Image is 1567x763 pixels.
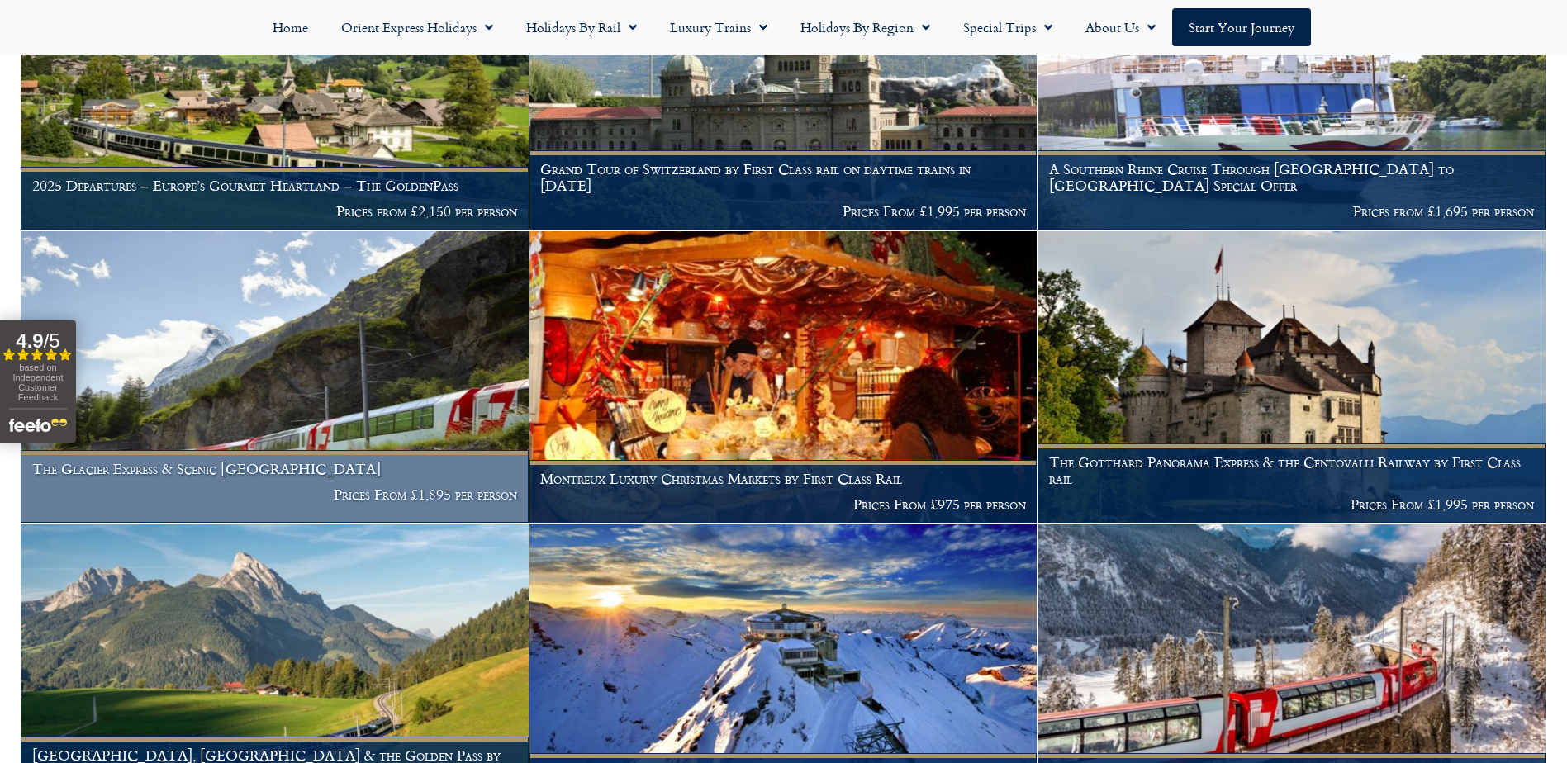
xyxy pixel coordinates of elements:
a: Special Trips [947,8,1069,46]
h1: Grand Tour of Switzerland by First Class rail on daytime trains in [DATE] [540,161,1026,193]
a: Orient Express Holidays [325,8,510,46]
img: Chateau de Chillon Montreux [1038,231,1546,523]
h1: The Glacier Express & Scenic [GEOGRAPHIC_DATA] [32,461,518,477]
a: Luxury Trains [653,8,784,46]
a: About Us [1069,8,1172,46]
p: Prices from £2,150 per person [32,203,518,220]
h1: Montreux Luxury Christmas Markets by First Class Rail [540,471,1026,487]
h1: 2025 Departures – Europe’s Gourmet Heartland – The GoldenPass [32,178,518,194]
a: Start your Journey [1172,8,1311,46]
p: Prices from £1,695 per person [1049,203,1535,220]
a: Holidays by Rail [510,8,653,46]
a: The Glacier Express & Scenic [GEOGRAPHIC_DATA] Prices From £1,895 per person [21,231,529,524]
a: The Gotthard Panorama Express & the Centovalli Railway by First Class rail Prices From £1,995 per... [1038,231,1546,524]
a: Holidays by Region [784,8,947,46]
p: Prices From £1,995 per person [540,203,1026,220]
a: Montreux Luxury Christmas Markets by First Class Rail Prices From £975 per person [529,231,1038,524]
p: Prices From £975 per person [540,496,1026,513]
a: Home [256,8,325,46]
h1: A Southern Rhine Cruise Through [GEOGRAPHIC_DATA] to [GEOGRAPHIC_DATA] Special Offer [1049,161,1535,193]
nav: Menu [8,8,1559,46]
h1: The Gotthard Panorama Express & the Centovalli Railway by First Class rail [1049,454,1535,486]
p: Prices From £1,995 per person [1049,496,1535,513]
p: Prices From £1,895 per person [32,486,518,503]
